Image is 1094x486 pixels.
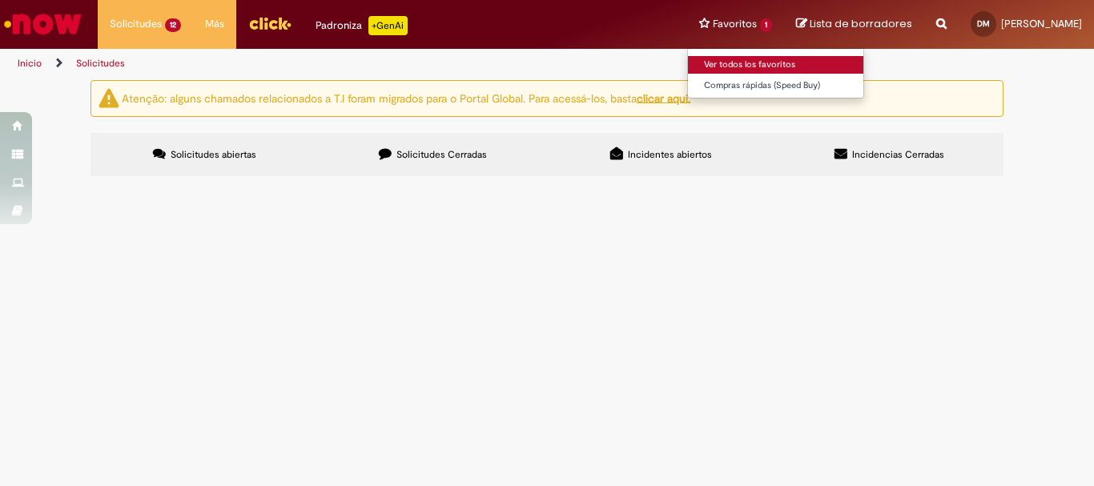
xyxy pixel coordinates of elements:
[852,148,944,161] span: Incidencias Cerradas
[165,18,181,32] span: 12
[122,90,690,105] ng-bind-html: Atenção: alguns chamados relacionados a T.I foram migrados para o Portal Global. Para acessá-los,...
[796,17,912,32] a: Lista de borradores
[2,8,84,40] img: ServiceNow
[713,16,757,32] span: Favoritos
[18,57,42,70] a: Inicio
[688,77,864,94] a: Compras rápidas (Speed Buy)
[977,18,990,29] span: DM
[76,57,125,70] a: Solicitudes
[248,11,292,35] img: click_logo_yellow_360x200.png
[628,148,712,161] span: Incidentes abiertos
[171,148,256,161] span: Solicitudes abiertas
[205,16,224,32] span: Más
[368,16,408,35] p: +GenAi
[687,48,864,98] ul: Favoritos
[760,18,772,32] span: 1
[810,16,912,31] span: Lista de borradores
[688,56,864,74] a: Ver todos los favoritos
[110,16,162,32] span: Solicitudes
[12,49,718,78] ul: Rutas de acceso a la página
[316,16,408,35] div: Padroniza
[637,90,690,105] a: clicar aqui.
[396,148,487,161] span: Solicitudes Cerradas
[1001,17,1082,30] span: [PERSON_NAME]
